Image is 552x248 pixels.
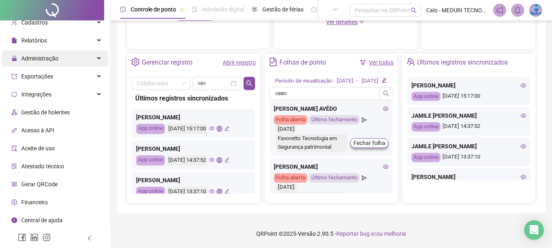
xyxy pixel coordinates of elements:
[411,122,440,132] div: App online
[336,230,406,237] span: Reportar bug e/ou melhoria
[521,113,526,118] span: eye
[21,181,58,188] span: Gerar QRCode
[417,56,508,69] div: Últimos registros sincronizados
[411,142,526,151] div: JAMILE [PERSON_NAME]
[178,15,219,21] span: Novo convite
[279,56,326,69] div: Folhas de ponto
[276,192,347,210] div: Favoretto Tecnologia em Segurança patrimonial
[326,19,358,25] span: Ver detalhes
[246,80,253,87] span: search
[179,7,184,12] span: pushpin
[496,7,503,14] span: notification
[298,230,316,237] span: Versão
[21,199,48,206] span: Financeiro
[530,4,542,16] img: 31116
[224,157,230,163] span: edit
[11,217,17,223] span: info-circle
[11,91,17,97] span: sync
[309,173,360,183] div: Último fechamento
[21,73,53,80] span: Exportações
[11,127,17,133] span: api
[269,58,277,66] span: file-text
[18,233,26,241] span: facebook
[209,157,215,163] span: eye
[333,7,338,12] span: ellipsis
[274,162,389,171] div: [PERSON_NAME]
[357,77,358,85] div: -
[21,145,55,152] span: Aceite de uso
[274,115,307,125] div: Folha aberta
[167,187,207,197] div: [DATE] 13:37:10
[87,235,92,241] span: left
[11,19,17,25] span: user-add
[276,125,297,134] div: [DATE]
[131,58,140,66] span: setting
[411,111,526,120] div: JAMILE [PERSON_NAME]
[136,124,165,134] div: App online
[411,92,440,101] div: App online
[411,172,526,181] div: [PERSON_NAME]
[167,124,207,134] div: [DATE] 15:17:00
[411,153,440,162] div: App online
[383,90,389,97] span: search
[131,6,176,13] span: Controle de ponto
[383,164,389,170] span: eye
[136,187,165,197] div: App online
[21,217,63,223] span: Central de ajuda
[136,176,251,185] div: [PERSON_NAME]
[42,233,51,241] span: instagram
[30,233,38,241] span: linkedin
[110,219,552,248] footer: QRPoint © 2025 - 2.90.5 -
[362,115,367,125] span: send
[275,77,333,85] div: Período de visualização:
[311,7,317,12] span: dashboard
[167,155,207,165] div: [DATE] 14:37:52
[360,60,366,65] span: filter
[274,173,307,183] div: Folha aberta
[524,220,544,240] div: Open Intercom Messenger
[11,181,17,187] span: qrcode
[362,173,367,183] span: send
[120,7,126,12] span: clock-circle
[21,19,48,26] span: Cadastros
[411,81,526,90] div: [PERSON_NAME]
[411,153,526,162] div: [DATE] 13:37:10
[11,145,17,151] span: audit
[11,37,17,43] span: file
[383,106,389,112] span: eye
[21,109,70,116] span: Gestão de holerites
[21,127,54,134] span: Acesso à API
[350,138,389,148] button: Fechar folha
[223,59,256,66] a: Abrir registro
[217,126,222,131] span: global
[362,77,378,85] div: [DATE]
[11,109,17,115] span: apartment
[21,163,64,170] span: Atestado técnico
[192,7,197,12] span: file-done
[411,122,526,132] div: [DATE] 14:37:52
[217,157,222,163] span: global
[252,7,257,12] span: sun
[411,92,526,101] div: [DATE] 15:17:00
[353,139,385,147] span: Fechar folha
[359,19,364,25] span: down
[262,6,304,13] span: Gestão de férias
[136,155,165,165] div: App online
[136,113,251,122] div: [PERSON_NAME]
[202,6,244,13] span: Admissão digital
[521,174,526,180] span: eye
[217,189,222,194] span: global
[521,143,526,149] span: eye
[21,91,51,98] span: Integrações
[142,56,192,69] div: Gerenciar registro
[209,126,215,131] span: eye
[276,183,297,192] div: [DATE]
[224,126,230,131] span: edit
[224,189,230,194] span: edit
[326,19,364,25] a: Ver detalhes down
[135,93,252,103] div: Últimos registros sincronizados
[276,134,347,152] div: Favoretto Tecnologia em Segurança patrimonial
[11,199,17,205] span: dollar
[369,59,393,66] a: Ver todos
[136,144,251,153] div: [PERSON_NAME]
